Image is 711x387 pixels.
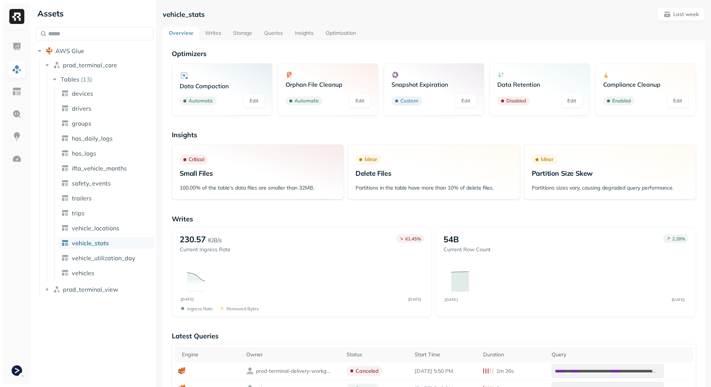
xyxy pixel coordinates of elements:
img: table [61,120,69,127]
p: Automatic [295,97,319,105]
img: Dashboard [12,42,22,52]
a: vehicle_stats [58,237,155,249]
img: table [61,239,69,247]
button: prod_terminal_core [43,59,154,71]
tspan: [DATE] [408,297,421,302]
div: Query [552,351,690,358]
p: 54B [443,234,459,245]
p: Delete Files [355,169,512,178]
a: vehicle_locations [58,222,155,234]
span: groups [72,120,91,127]
p: Snapshot Expiration [391,81,476,88]
p: Current Ingress Rate [180,246,231,253]
img: root [46,47,53,55]
img: namespace [53,61,61,69]
div: Start Time [415,351,476,358]
img: table [61,179,69,187]
span: vehicles [72,269,94,277]
p: prod-terminal-delivery-workgroup [256,368,331,375]
p: 2.28 % [672,236,685,242]
button: Tables(13) [51,73,154,85]
p: Current Row Count [443,246,491,253]
img: Ryft [9,9,24,24]
img: Asset Explorer [12,87,22,96]
p: Minor [541,156,553,163]
img: table [61,209,69,217]
span: hos_daily_logs [72,135,113,142]
span: vehicle_stats [72,239,109,247]
p: 100.00% of the table's data files are smaller than 32MB. [180,184,336,191]
img: table [61,269,69,277]
img: Query Explorer [12,109,22,119]
a: trailers [58,192,155,204]
button: AWS Glue [36,45,153,57]
a: devices [58,87,155,99]
img: Assets [12,64,22,74]
a: hos_logs [58,147,155,159]
img: Optimization [12,154,22,164]
button: Last week [657,7,705,21]
span: vehicle_utilization_day [72,254,135,262]
span: vehicle_locations [72,224,119,232]
button: prod_terminal_view [43,283,154,295]
a: Edit [561,94,582,108]
img: table [61,254,69,262]
p: Optimizers [172,49,696,58]
a: Insights [289,27,320,40]
p: Latest Queries [172,332,696,340]
p: vehicle_stats [163,10,205,19]
img: table [61,150,69,157]
a: Optimization [320,27,362,40]
img: table [61,90,69,97]
p: Minor [364,156,377,163]
a: ifta_vehicle_months [58,162,155,174]
p: Writes [172,215,696,223]
img: Terminal [12,365,22,376]
a: groups [58,117,155,129]
div: Duration [483,351,544,358]
a: drivers [58,102,155,114]
p: Removed bytes [226,306,259,311]
p: Insights [172,130,696,139]
a: vehicle_utilization_day [58,252,155,264]
a: Writes [199,27,227,40]
p: Partitions in the table have more than 10% of delete files. [355,184,512,191]
span: prod_terminal_view [63,286,118,293]
p: Last week [673,11,699,18]
p: Ingress Rate [187,306,213,311]
img: Insights [12,132,22,141]
span: trailers [72,194,92,202]
p: 1m 26s [496,368,514,375]
p: Automatic [189,97,213,105]
a: vehicles [58,267,155,279]
img: namespace [53,286,61,293]
p: KiB/s [208,236,222,245]
span: drivers [72,105,91,112]
div: Engine [182,351,239,358]
p: Partition Size Skew [532,169,688,178]
div: Assets [36,7,153,19]
p: 61.45 % [405,236,421,242]
img: table [61,165,69,172]
tspan: [DATE] [445,297,458,302]
a: Edit [455,94,476,108]
p: Partitions sizes vary, causing degraded query performance. [532,184,688,191]
a: Queries [258,27,289,40]
p: canceled [355,368,379,375]
a: Edit [350,94,370,108]
p: Critical [189,156,204,163]
a: trips [58,207,155,219]
p: 230.57 [180,234,206,245]
a: Edit [667,94,688,108]
tspan: [DATE] [672,297,685,302]
span: Tables [61,76,79,83]
p: Sep 16, 2025 5:50 PM [415,368,476,375]
img: table [61,135,69,142]
p: Enabled [612,97,631,105]
p: Custom [400,97,418,105]
a: Storage [227,27,258,40]
a: Edit [244,94,265,108]
img: table [61,194,69,202]
a: hos_daily_logs [58,132,155,144]
span: AWS Glue [55,47,84,55]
